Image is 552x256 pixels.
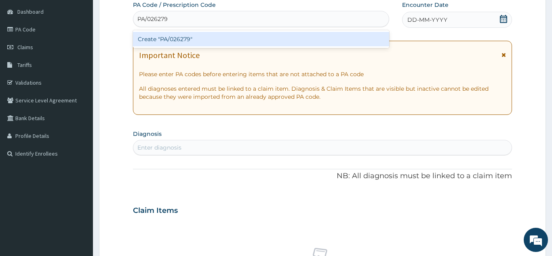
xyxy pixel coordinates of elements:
span: We're online! [47,77,112,158]
span: Tariffs [17,61,32,69]
div: Create "PA/026279" [133,32,389,46]
p: NB: All diagnosis must be linked to a claim item [133,171,512,181]
img: d_794563401_company_1708531726252_794563401 [15,40,33,60]
h3: Claim Items [133,206,178,215]
div: Enter diagnosis [137,144,181,152]
div: Chat with us now [42,45,136,56]
h1: Important Notice [139,51,200,60]
p: Please enter PA codes before entering items that are not attached to a PA code [139,70,506,78]
textarea: Type your message and hit 'Enter' [4,171,154,199]
span: Dashboard [17,8,44,15]
span: Claims [17,44,33,51]
label: PA Code / Prescription Code [133,1,216,9]
label: Diagnosis [133,130,162,138]
p: All diagnoses entered must be linked to a claim item. Diagnosis & Claim Items that are visible bu... [139,85,506,101]
label: Encounter Date [402,1,449,9]
span: DD-MM-YYYY [407,16,447,24]
div: Minimize live chat window [133,4,152,23]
